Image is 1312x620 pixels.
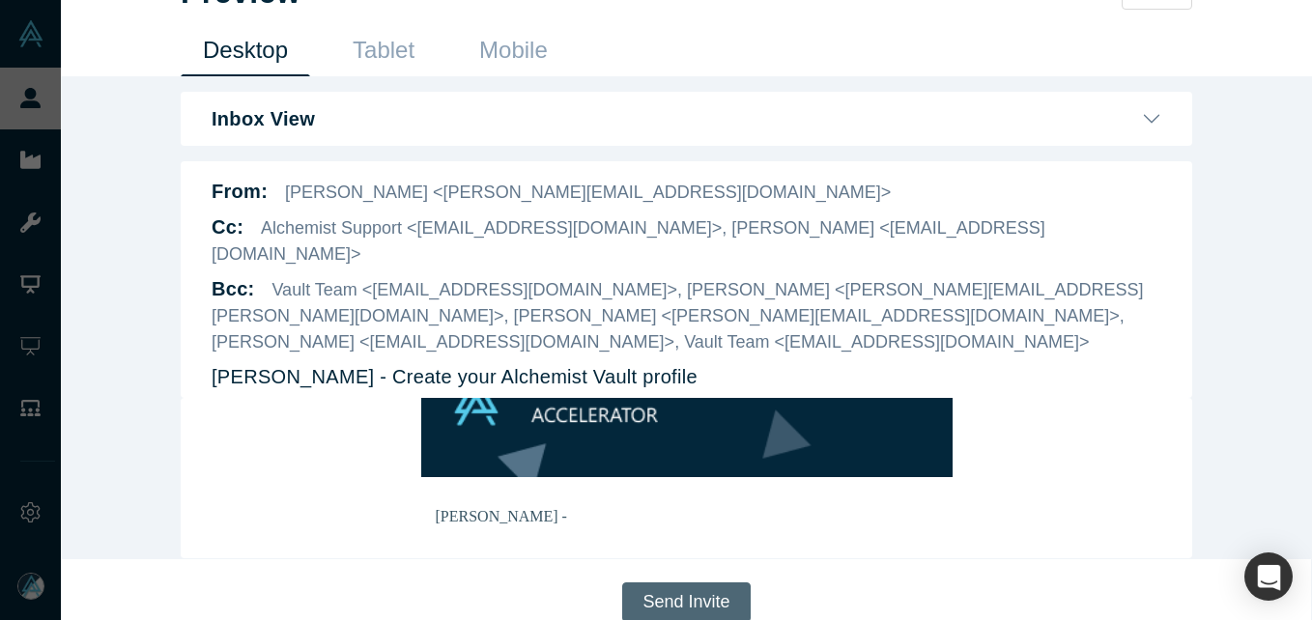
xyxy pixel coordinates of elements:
span: Vault Team <[EMAIL_ADDRESS][DOMAIN_NAME]>, [PERSON_NAME] <[PERSON_NAME][EMAIL_ADDRESS][PERSON_NAM... [212,280,1144,352]
a: Alchemist Accelerator [428,143,566,159]
button: Inbox View [212,107,1161,130]
div: [PERSON_NAME] - [224,108,727,455]
b: Cc : [212,216,243,238]
span: [PERSON_NAME] <[PERSON_NAME][EMAIL_ADDRESS][DOMAIN_NAME]> [285,183,891,202]
b: Inbox View [212,107,315,130]
a: Desktop [181,31,310,76]
a: Tablet [330,31,437,76]
b: Bcc : [212,278,255,299]
p: I am writing to tell you about the , and invite you to “plug in” at whatever level feels right. [224,141,727,182]
a: Mobile [457,31,570,76]
iframe: DemoDay Email Preview [212,398,1161,543]
span: Alchemist Support <[EMAIL_ADDRESS][DOMAIN_NAME]>, [PERSON_NAME] <[EMAIL_ADDRESS][DOMAIN_NAME]> [212,218,1045,264]
p: [PERSON_NAME] - Create your Alchemist Vault profile [212,362,698,391]
b: From: [212,181,268,202]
